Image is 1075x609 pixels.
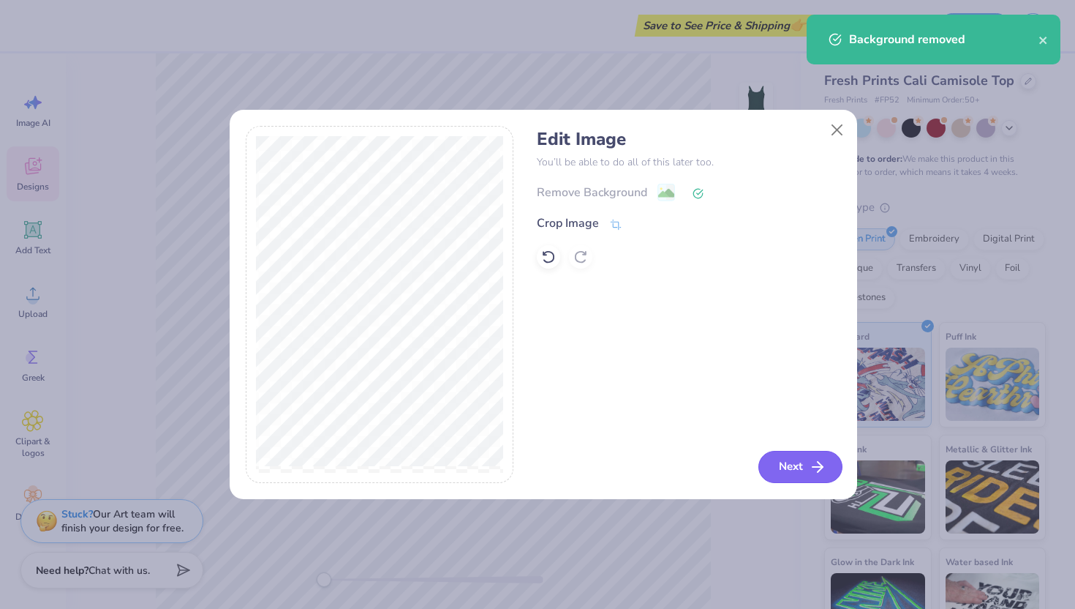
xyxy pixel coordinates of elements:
[537,154,840,170] p: You’ll be able to do all of this later too.
[537,129,840,150] h4: Edit Image
[849,31,1038,48] div: Background removed
[1038,31,1049,48] button: close
[537,214,599,232] div: Crop Image
[758,451,842,483] button: Next
[823,116,850,143] button: Close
